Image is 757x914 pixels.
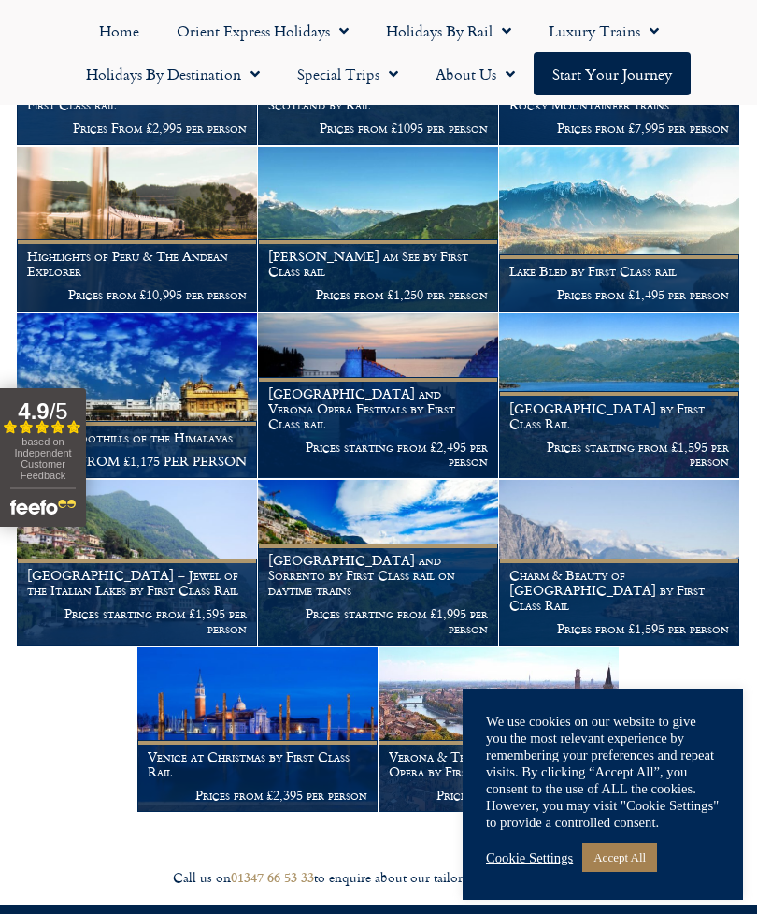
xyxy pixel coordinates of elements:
a: Start your Journey [534,52,691,95]
p: Prices from £7,995 per person [509,121,729,136]
p: PRICES FROM £1,175 PER PERSON [27,454,247,469]
a: About Us [417,52,534,95]
a: 01347 66 53 33 [231,867,314,887]
h1: [GEOGRAPHIC_DATA] and Sorrento by First Class rail on daytime trains [268,553,488,597]
p: Prices from £1,895 per person [389,788,608,803]
h1: Venice at Christmas by First Class Rail [148,749,367,779]
p: Prices starting from £1,595 per person [509,440,729,470]
h1: Charm & Beauty of [GEOGRAPHIC_DATA] by First Class Rail [509,568,729,612]
a: [GEOGRAPHIC_DATA] – Jewel of the Italian Lakes by First Class Rail Prices starting from £1,595 pe... [17,480,258,646]
a: Cookie Settings [486,849,573,866]
p: Prices from £1,495 per person [509,287,729,302]
h1: To the Foothills of the Himalayas [27,430,247,445]
p: Prices From £2,995 per person [27,121,247,136]
a: [GEOGRAPHIC_DATA] and Verona Opera Festivals by First Class rail Prices starting from £2,495 per ... [258,313,499,479]
p: Prices starting from £1,595 per person [27,606,247,636]
p: Prices from £1095 per person [268,121,488,136]
a: Charm & Beauty of [GEOGRAPHIC_DATA] by First Class Rail Prices from £1,595 per person [499,480,740,646]
a: Holidays by Destination [67,52,279,95]
a: Verona & The Magic of the Verona Opera by First Class Rail Prices from £1,895 per person [378,647,620,813]
div: Call us on to enquire about our tailor made holidays by rail [9,869,748,887]
a: [GEOGRAPHIC_DATA] by First Class Rail Prices starting from £1,595 per person [499,313,740,479]
p: Prices starting from £2,495 per person [268,440,488,470]
a: Highlights of Peru & The Andean Explorer Prices from £10,995 per person [17,147,258,312]
h1: A trio of the best Italian Lakes by First Class rail [27,82,247,112]
p: Prices from £1,595 per person [509,621,729,636]
p: Prices starting from £1,995 per person [268,606,488,636]
p: Prices from £2,395 per person [148,788,367,803]
p: Prices from £10,995 per person [27,287,247,302]
h1: [PERSON_NAME] am See by First Class rail [268,249,488,279]
a: [GEOGRAPHIC_DATA] and Sorrento by First Class rail on daytime trains Prices starting from £1,995 ... [258,480,499,646]
h1: [GEOGRAPHIC_DATA] and Verona Opera Festivals by First Class rail [268,386,488,430]
a: Lake Bled by First Class rail Prices from £1,495 per person [499,147,740,312]
h1: Verona & The Magic of the Verona Opera by First Class Rail [389,749,608,779]
div: We use cookies on our website to give you the most relevant experience by remembering your prefer... [486,713,720,831]
h1: [GEOGRAPHIC_DATA] by First Class Rail [509,401,729,431]
a: [PERSON_NAME] am See by First Class rail Prices from £1,250 per person [258,147,499,312]
a: Home [80,9,158,52]
h1: Canada Coast to Coast with The Ocean, The Canadian and The Rocky Mountaineer trains [509,67,729,111]
a: Orient Express Holidays [158,9,367,52]
h1: Highlights of Peru & The Andean Explorer [27,249,247,279]
p: Prices from £1,250 per person [268,287,488,302]
h1: Lake Bled by First Class rail [509,264,729,279]
a: Luxury Trains [530,9,678,52]
h1: [GEOGRAPHIC_DATA] – Jewel of the Italian Lakes by First Class Rail [27,568,247,598]
nav: Menu [9,9,748,95]
a: Special Trips [279,52,417,95]
a: Venice at Christmas by First Class Rail Prices from £2,395 per person [137,647,378,813]
h1: Scotland by Rail [268,97,488,112]
a: Accept All [582,843,657,872]
a: To the Foothills of the Himalayas PRICES FROM £1,175 PER PERSON [17,313,258,479]
a: Holidays by Rail [367,9,530,52]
